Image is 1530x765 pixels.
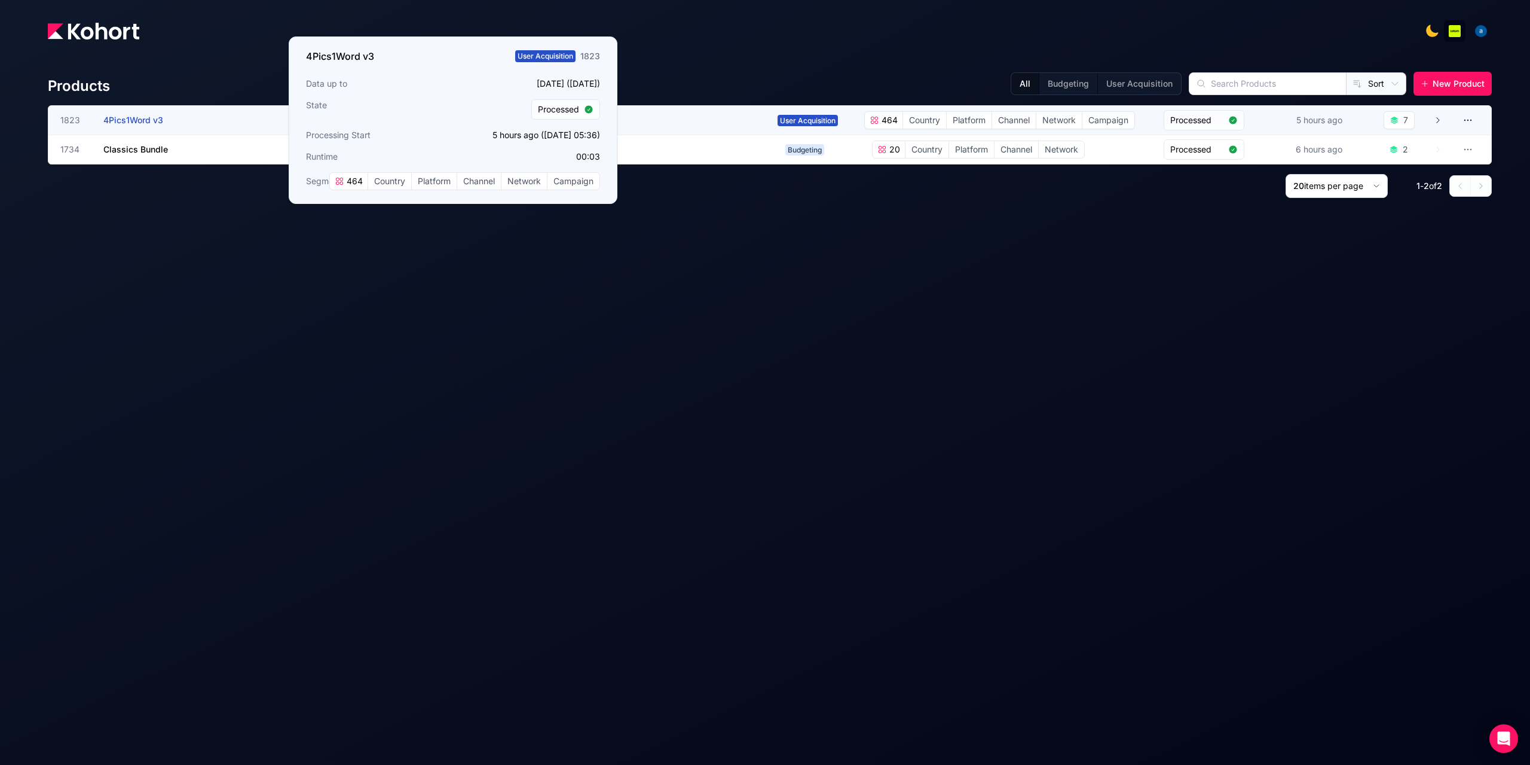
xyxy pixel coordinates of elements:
button: Budgeting [1039,73,1097,95]
span: Network [501,173,547,190]
div: 6 hours ago [1293,141,1345,158]
span: User Acquisition [515,50,576,62]
span: - [1420,181,1424,191]
span: Country [903,112,946,129]
img: Kohort logo [48,23,139,39]
span: Platform [412,173,457,190]
h4: Products [48,77,110,96]
span: items per page [1304,181,1363,191]
span: of [1429,181,1437,191]
span: 4Pics1Word v3 [103,115,163,125]
a: 18234Pics1Word v3User Acquisition464CountryPlatformChannelNetworkCampaignProcessed5 hours ago7 [60,106,1442,135]
h3: Runtime [306,151,449,163]
span: Classics Bundle [103,144,168,154]
a: 1734Classics BundleBudgeting20CountryPlatformChannelNetworkProcessed6 hours ago2 [60,135,1442,164]
div: 1823 [580,50,600,62]
span: New Product [1433,78,1485,90]
p: [DATE] ([DATE]) [457,78,600,90]
span: Processed [538,103,579,115]
span: Processed [1170,144,1223,156]
span: Network [1036,112,1082,129]
span: Country [905,141,948,158]
input: Search Products [1189,73,1346,95]
span: Channel [992,112,1036,129]
span: Channel [994,141,1038,158]
h3: Processing Start [306,129,449,141]
span: Network [1039,141,1084,158]
span: 20 [887,144,900,156]
span: 1734 [60,144,89,156]
span: Channel [457,173,501,190]
span: Campaign [547,173,599,190]
span: 1823 [60,114,89,126]
button: All [1011,73,1039,95]
span: Budgeting [785,144,824,156]
span: 464 [344,175,363,187]
span: 1 [1416,181,1420,191]
span: 2 [1437,181,1442,191]
h3: 4Pics1Word v3 [306,49,374,63]
span: Campaign [1082,112,1134,129]
button: New Product [1413,72,1492,96]
app-duration-counter: 00:03 [576,151,600,161]
span: 2 [1424,181,1429,191]
h3: State [306,99,449,120]
div: Open Intercom Messenger [1489,724,1518,753]
span: Country [368,173,411,190]
span: User Acquisition [778,115,838,126]
span: Sort [1368,78,1384,90]
button: 20items per page [1286,174,1388,198]
h3: Data up to [306,78,449,90]
span: Processed [1170,114,1223,126]
div: 2 [1403,144,1408,156]
p: 5 hours ago ([DATE] 05:36) [457,129,600,141]
img: logo_Lotum_Logo_20240521114851236074.png [1449,25,1461,37]
span: Platform [949,141,994,158]
span: 464 [879,114,898,126]
div: 7 [1403,114,1408,126]
button: User Acquisition [1097,73,1181,95]
span: Segments [306,175,345,187]
span: Platform [947,112,992,129]
div: 5 hours ago [1294,112,1345,129]
span: 20 [1293,181,1304,191]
